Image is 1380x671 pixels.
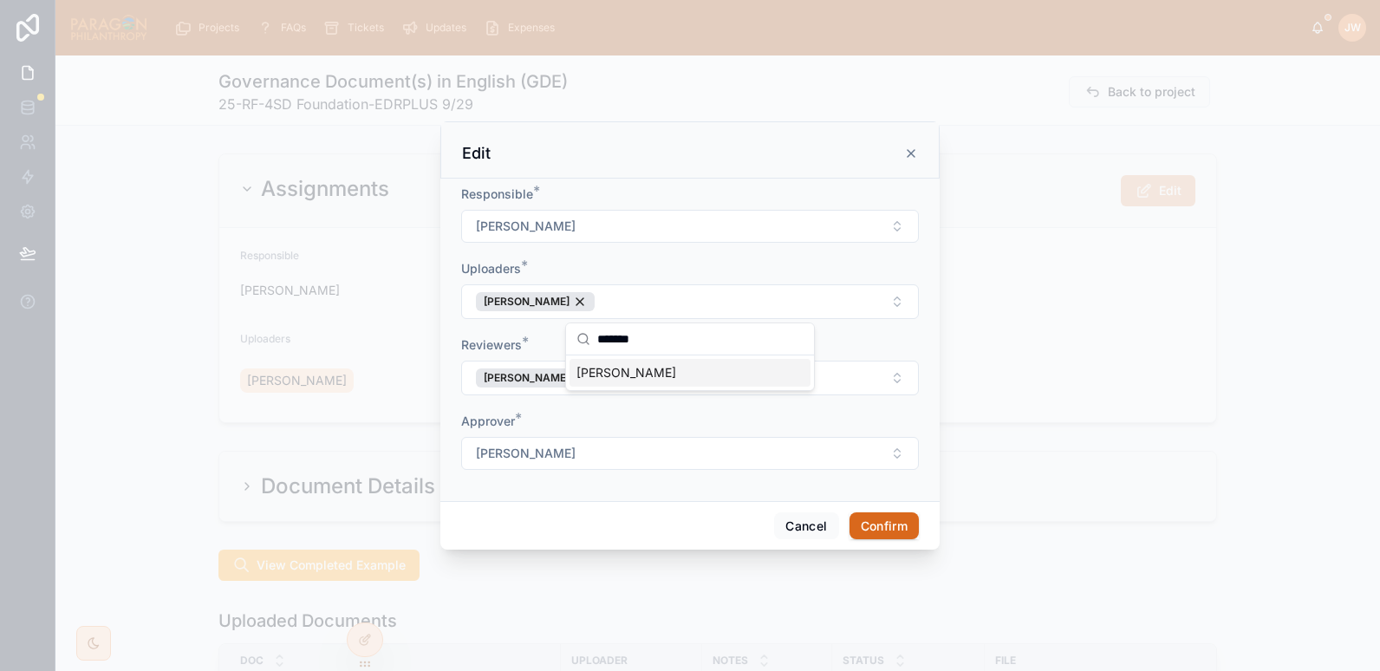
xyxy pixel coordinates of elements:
button: Unselect 527 [476,292,595,311]
span: Uploaders [461,261,521,276]
span: [PERSON_NAME] [484,295,570,309]
span: [PERSON_NAME] [576,364,676,381]
span: [PERSON_NAME] [484,371,570,385]
div: Suggestions [566,355,814,390]
button: Select Button [461,437,919,470]
span: Approver [461,414,515,428]
button: Confirm [849,512,919,540]
button: Unselect 29 [476,368,595,388]
button: Cancel [774,512,838,540]
span: Responsible [461,186,533,201]
button: Select Button [461,361,919,395]
h3: Edit [462,143,491,164]
span: Reviewers [461,337,522,352]
span: [PERSON_NAME] [476,445,576,462]
button: Select Button [461,284,919,319]
button: Select Button [461,210,919,243]
span: [PERSON_NAME] [476,218,576,235]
